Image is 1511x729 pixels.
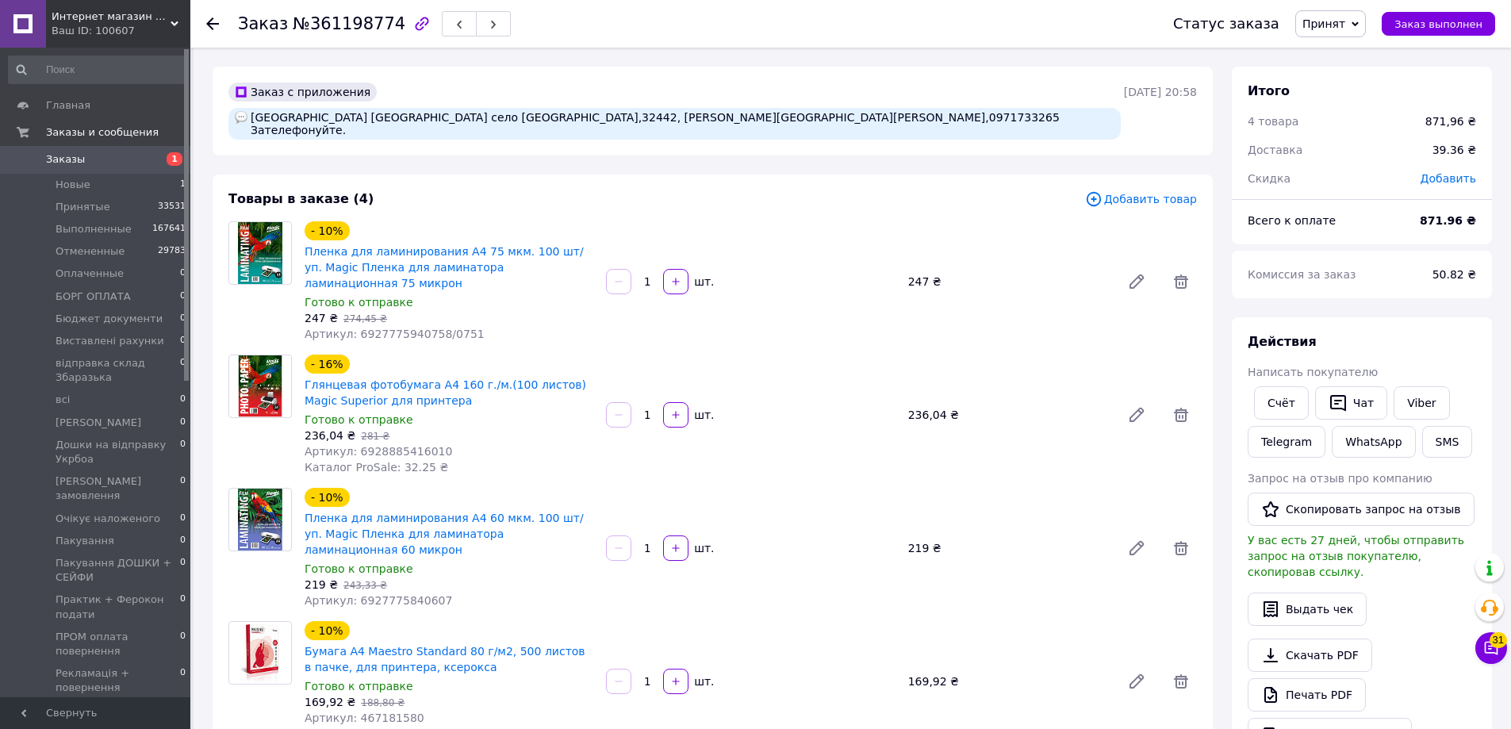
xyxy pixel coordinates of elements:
span: Готово к отправке [305,296,413,309]
button: Чат [1315,386,1387,420]
span: Артикул: 6927775840607 [305,594,452,607]
div: шт. [690,274,715,290]
span: 169,92 ₴ [305,696,355,708]
a: WhatsApp [1332,426,1415,458]
div: 169,92 ₴ [902,670,1114,693]
span: 4 товара [1248,115,1298,128]
b: 871.96 ₴ [1420,214,1476,227]
span: Очікує наложеного [56,512,160,526]
span: Написать покупателю [1248,366,1378,378]
span: Заказ [238,14,288,33]
span: Действия [1248,334,1317,349]
span: Новые [56,178,90,192]
a: Бумага А4 Maestro Standard 80 г/м2, 500 листов в пачке, для принтера, ксерокса [305,645,585,673]
span: Всего к оплате [1248,214,1336,227]
img: :speech_balloon: [235,111,247,124]
span: Удалить [1165,266,1197,297]
span: 247 ₴ [305,312,338,324]
span: Главная [46,98,90,113]
span: Принят [1302,17,1345,30]
span: 167641 [152,222,186,236]
span: 50.82 ₴ [1432,268,1476,281]
span: №361198774 [293,14,405,33]
a: Скачать PDF [1248,639,1372,672]
span: Артикул: 467181580 [305,712,424,724]
img: Пленка для ламинирования А4 75 мкм. 100 шт/уп. Magic Пленка для ламинатора ламинационная 75 микрон [238,222,282,284]
a: Редактировать [1121,399,1152,431]
span: 0 [180,438,186,466]
a: Редактировать [1121,532,1152,564]
span: Итого [1248,83,1290,98]
span: Дошки на відправку Укрбоа [56,438,180,466]
button: SMS [1422,426,1473,458]
div: 236,04 ₴ [902,404,1114,426]
img: Пленка для ламинирования А4 60 мкм. 100 шт/уп. Magic Пленка для ламинатора ламинационная 60 микрон [238,489,283,551]
button: Чат с покупателем31 [1475,632,1507,664]
div: Статус заказа [1173,16,1279,32]
a: Telegram [1248,426,1325,458]
a: Редактировать [1121,666,1152,697]
span: 0 [180,630,186,658]
span: 188,80 ₴ [361,697,405,708]
div: шт. [690,540,715,556]
span: 236,04 ₴ [305,429,355,442]
div: 219 ₴ [902,537,1114,559]
span: Готово к отправке [305,562,413,575]
span: БОРГ ОПЛАТА [56,290,131,304]
span: Готово к отправке [305,680,413,693]
span: Рекламація + повернення [56,666,180,695]
span: 219 ₴ [305,578,338,591]
span: Отмененные [56,244,125,259]
span: [PERSON_NAME] замовлення [56,474,180,503]
a: Пленка для ламинирования А4 75 мкм. 100 шт/уп. Magic Пленка для ламинатора ламинационная 75 микрон [305,245,584,290]
span: Оплаченные [56,267,124,281]
a: Глянцевая фотобумага A4 160 г./м.(100 листов) Magic Superior для принтера [305,378,586,407]
span: 0 [180,593,186,621]
span: Удалить [1165,666,1197,697]
img: Глянцевая фотобумага A4 160 г./м.(100 листов) Magic Superior для принтера [229,355,291,417]
span: Доставка [1248,144,1302,156]
span: 0 [180,556,186,585]
input: Поиск [8,56,187,84]
time: [DATE] 20:58 [1124,86,1197,98]
a: Редактировать [1121,266,1152,297]
span: Удалить [1165,399,1197,431]
div: 871,96 ₴ [1425,113,1476,129]
span: Практик + Ферокон подати [56,593,180,621]
div: - 10% [305,221,350,240]
div: шт. [690,673,715,689]
span: Скидка [1248,172,1290,185]
span: Принятые [56,200,110,214]
div: 39.36 ₴ [1423,132,1486,167]
img: Бумага А4 Maestro Standard 80 г/м2, 500 листов в пачке, для принтера, ксерокса [229,624,291,682]
span: 31 [1490,632,1507,648]
span: 0 [180,474,186,503]
div: Заказ с приложения [228,82,377,102]
span: Товары в заказе (4) [228,191,374,206]
span: Удалить [1165,532,1197,564]
button: Скопировать запрос на отзыв [1248,493,1475,526]
span: Интернет магазин ТерЛайн - Пленка для ламинирования Фотобумага Канцтовары Школьная мебель [52,10,171,24]
span: Заказ выполнен [1394,18,1482,30]
span: 29783 [158,244,186,259]
span: 1 [180,178,186,192]
span: Запрос на отзыв про компанию [1248,472,1432,485]
span: Виставлені рахунки [56,334,164,348]
span: 281 ₴ [361,431,389,442]
span: 0 [180,312,186,326]
div: шт. [690,407,715,423]
span: Каталог ProSale: 32.25 ₴ [305,461,448,474]
button: Cчёт [1254,386,1309,420]
span: всі [56,393,70,407]
a: Viber [1394,386,1449,420]
span: Артикул: 6927775940758/0751 [305,328,485,340]
span: 0 [180,356,186,385]
span: 0 [180,267,186,281]
span: 0 [180,416,186,430]
span: 0 [180,666,186,695]
span: відправка склад Збаразька [56,356,180,385]
span: У вас есть 27 дней, чтобы отправить запрос на отзыв покупателю, скопировав ссылку. [1248,534,1464,578]
span: 274,45 ₴ [343,313,387,324]
div: Вернуться назад [206,16,219,32]
span: Заказы и сообщения [46,125,159,140]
